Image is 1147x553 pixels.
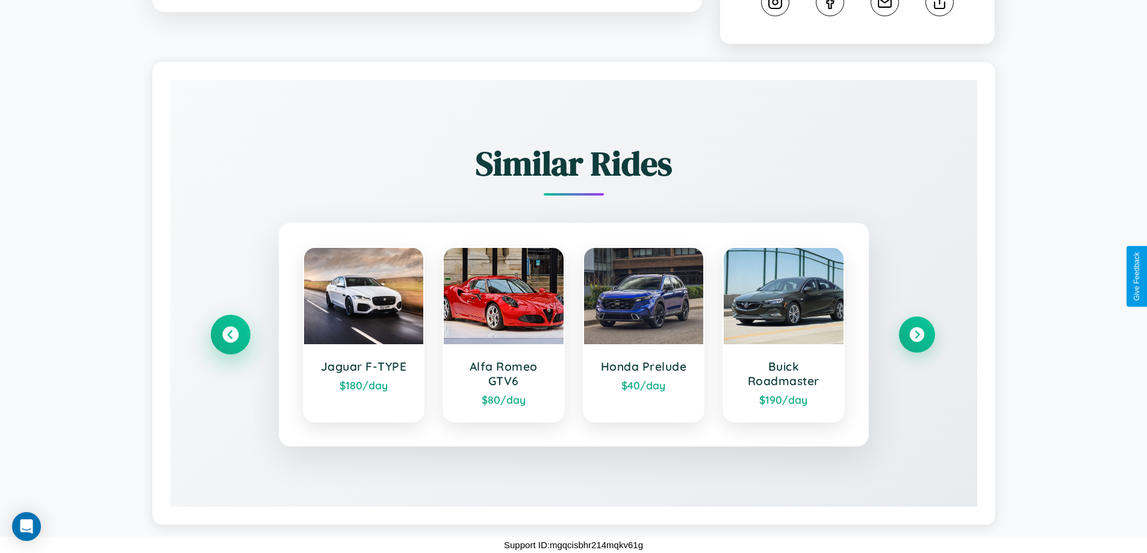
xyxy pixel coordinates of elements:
a: Honda Prelude$40/day [583,247,705,422]
div: $ 80 /day [456,393,552,406]
a: Jaguar F-TYPE$180/day [303,247,425,422]
h2: Similar Rides [213,140,935,187]
h3: Alfa Romeo GTV6 [456,359,552,388]
div: $ 40 /day [596,378,692,392]
h3: Jaguar F-TYPE [316,359,412,374]
div: $ 190 /day [736,393,831,406]
p: Support ID: mgqcisbhr214mqkv61g [504,537,643,553]
div: $ 180 /day [316,378,412,392]
h3: Buick Roadmaster [736,359,831,388]
h3: Honda Prelude [596,359,692,374]
a: Alfa Romeo GTV6$80/day [443,247,565,422]
div: Give Feedback [1133,252,1141,301]
div: Open Intercom Messenger [12,512,41,541]
a: Buick Roadmaster$190/day [723,247,845,422]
